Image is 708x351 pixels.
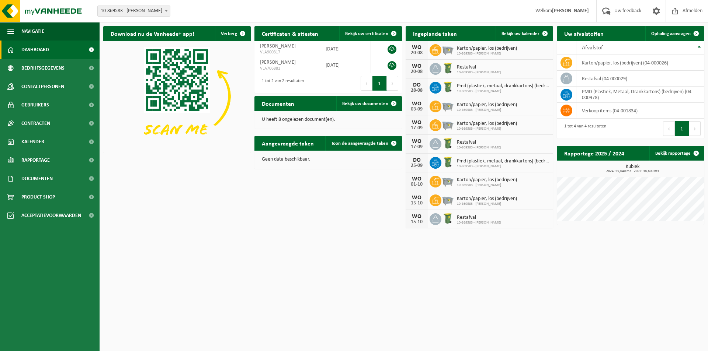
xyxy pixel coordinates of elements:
[21,22,44,41] span: Navigatie
[320,57,371,73] td: [DATE]
[21,41,49,59] span: Dashboard
[552,8,589,14] strong: [PERSON_NAME]
[21,133,44,151] span: Kalender
[409,101,424,107] div: WO
[406,26,464,41] h2: Ingeplande taken
[457,121,517,127] span: Karton/papier, los (bedrijven)
[441,43,454,56] img: WB-2500-GAL-GY-01
[409,214,424,220] div: WO
[441,175,454,187] img: WB-2500-GAL-GY-01
[409,201,424,206] div: 15-10
[21,96,49,114] span: Gebruikers
[457,52,517,56] span: 10-869583 - [PERSON_NAME]
[560,120,606,137] div: 1 tot 4 van 4 resultaten
[409,63,424,69] div: WO
[441,156,454,168] img: WB-0240-HPE-GN-50
[258,75,304,91] div: 1 tot 2 van 2 resultaten
[331,141,388,146] span: Toon de aangevraagde taken
[582,45,603,51] span: Afvalstof
[560,164,704,173] h3: Kubiek
[457,158,549,164] span: Pmd (plastiek, metaal, drankkartons) (bedrijven)
[441,118,454,131] img: WB-2500-GAL-GY-01
[342,101,388,106] span: Bekijk uw documenten
[557,26,611,41] h2: Uw afvalstoffen
[409,163,424,168] div: 25-09
[457,196,517,202] span: Karton/papier, los (bedrijven)
[98,6,170,16] span: 10-869583 - HELBIG - MARKE
[21,114,50,133] span: Contracten
[457,215,501,221] span: Restafval
[457,46,517,52] span: Karton/papier, los (bedrijven)
[645,26,704,41] a: Ophaling aanvragen
[336,96,401,111] a: Bekijk uw documenten
[320,41,371,57] td: [DATE]
[21,206,81,225] span: Acceptatievoorwaarden
[441,81,454,93] img: WB-0240-HPE-GN-50
[345,31,388,36] span: Bekijk uw certificaten
[262,117,395,122] p: U heeft 8 ongelezen document(en).
[457,145,501,150] span: 10-869583 - [PERSON_NAME]
[409,176,424,182] div: WO
[457,108,517,112] span: 10-869583 - [PERSON_NAME]
[457,89,549,94] span: 10-869583 - [PERSON_NAME]
[409,144,424,150] div: 17-09
[576,55,704,71] td: karton/papier, los (bedrijven) (04-000026)
[254,136,321,150] h2: Aangevraagde taken
[663,121,675,136] button: Previous
[441,62,454,74] img: WB-0240-HPE-GN-50
[457,221,501,225] span: 10-869583 - [PERSON_NAME]
[502,31,539,36] span: Bekijk uw kalender
[457,70,501,75] span: 10-869583 - [PERSON_NAME]
[457,202,517,206] span: 10-869583 - [PERSON_NAME]
[457,83,549,89] span: Pmd (plastiek, metaal, drankkartons) (bedrijven)
[560,169,704,173] span: 2024: 55,040 m3 - 2025: 38,600 m3
[457,183,517,187] span: 10-869583 - [PERSON_NAME]
[441,137,454,150] img: WB-0240-HPE-GN-50
[339,26,401,41] a: Bekijk uw certificaten
[260,49,314,55] span: VLA900317
[215,26,250,41] button: Verberg
[21,77,64,96] span: Contactpersonen
[651,31,691,36] span: Ophaling aanvragen
[457,102,517,108] span: Karton/papier, los (bedrijven)
[409,157,424,163] div: DO
[262,157,395,162] p: Geen data beschikbaar.
[97,6,170,17] span: 10-869583 - HELBIG - MARKE
[576,103,704,119] td: verkoop items (04-001834)
[457,127,517,131] span: 10-869583 - [PERSON_NAME]
[675,121,689,136] button: 1
[409,182,424,187] div: 01-10
[21,188,55,206] span: Product Shop
[260,43,296,49] span: [PERSON_NAME]
[409,69,424,74] div: 20-08
[103,26,202,41] h2: Download nu de Vanheede+ app!
[409,220,424,225] div: 15-10
[103,41,251,151] img: Download de VHEPlus App
[221,31,237,36] span: Verberg
[387,76,398,91] button: Next
[260,66,314,71] span: VLA706881
[254,26,326,41] h2: Certificaten & attesten
[496,26,552,41] a: Bekijk uw kalender
[649,146,704,161] a: Bekijk rapportage
[441,193,454,206] img: WB-2500-GAL-GY-01
[441,212,454,225] img: WB-0240-HPE-GN-50
[21,151,50,169] span: Rapportage
[409,120,424,126] div: WO
[557,146,632,160] h2: Rapportage 2025 / 2024
[21,169,53,188] span: Documenten
[689,121,701,136] button: Next
[457,140,501,145] span: Restafval
[409,45,424,50] div: WO
[457,177,517,183] span: Karton/papier, los (bedrijven)
[409,88,424,93] div: 28-08
[409,82,424,88] div: DO
[409,50,424,56] div: 20-08
[325,136,401,151] a: Toon de aangevraagde taken
[457,164,549,169] span: 10-869583 - [PERSON_NAME]
[457,64,501,70] span: Restafval
[409,126,424,131] div: 17-09
[409,195,424,201] div: WO
[409,138,424,144] div: WO
[361,76,372,91] button: Previous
